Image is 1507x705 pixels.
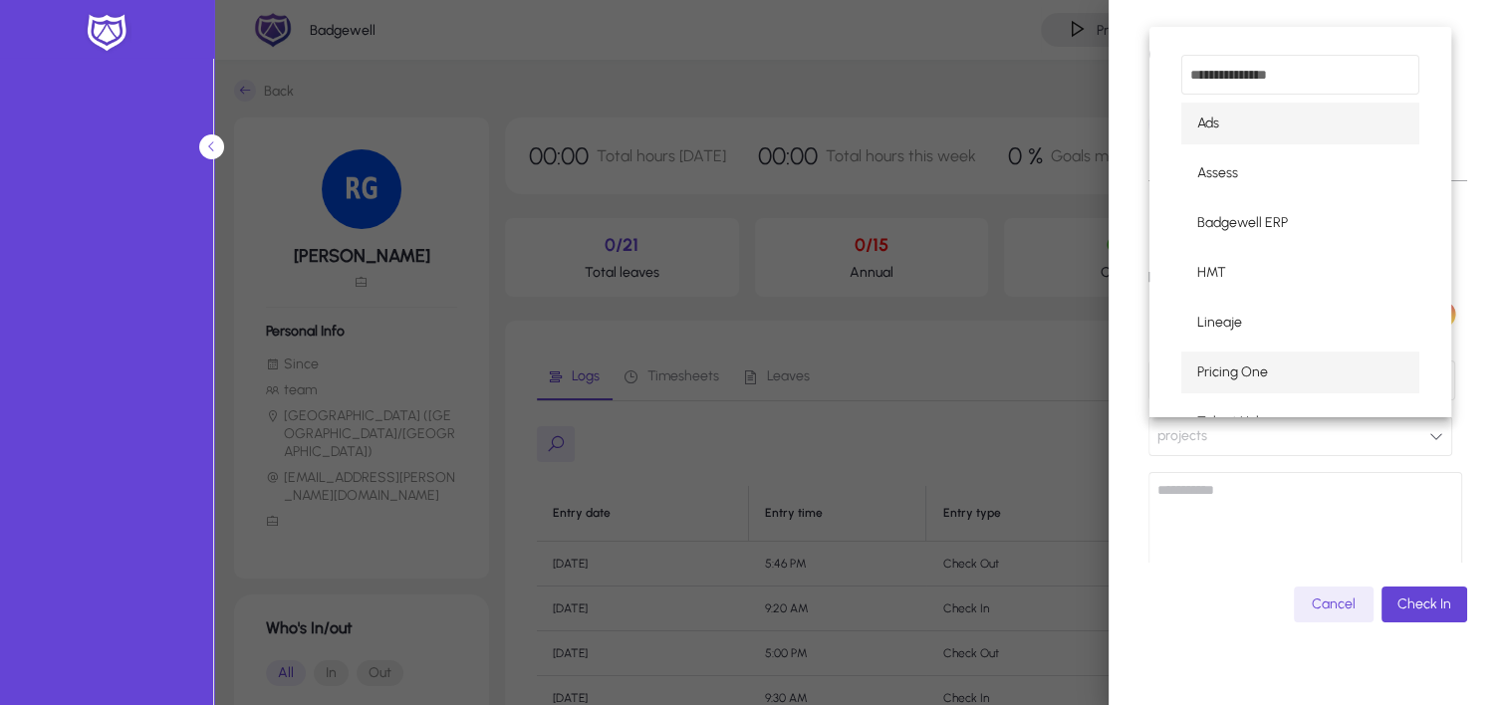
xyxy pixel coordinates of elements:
[1197,161,1238,185] span: Assess
[1181,252,1419,294] mat-option: HMT
[1181,152,1419,194] mat-option: Assess
[1197,112,1219,135] span: Ads
[1197,410,1264,434] span: Talent Hub
[1197,211,1288,235] span: Badgewell ERP
[1197,261,1226,285] span: HMT
[1181,202,1419,244] mat-option: Badgewell ERP
[1197,360,1268,384] span: Pricing One
[1181,302,1419,344] mat-option: Lineaje
[1181,352,1419,393] mat-option: Pricing One
[1181,103,1419,144] mat-option: Ads
[1181,55,1419,95] input: dropdown search
[1197,311,1242,335] span: Lineaje
[1181,401,1419,443] mat-option: Talent Hub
